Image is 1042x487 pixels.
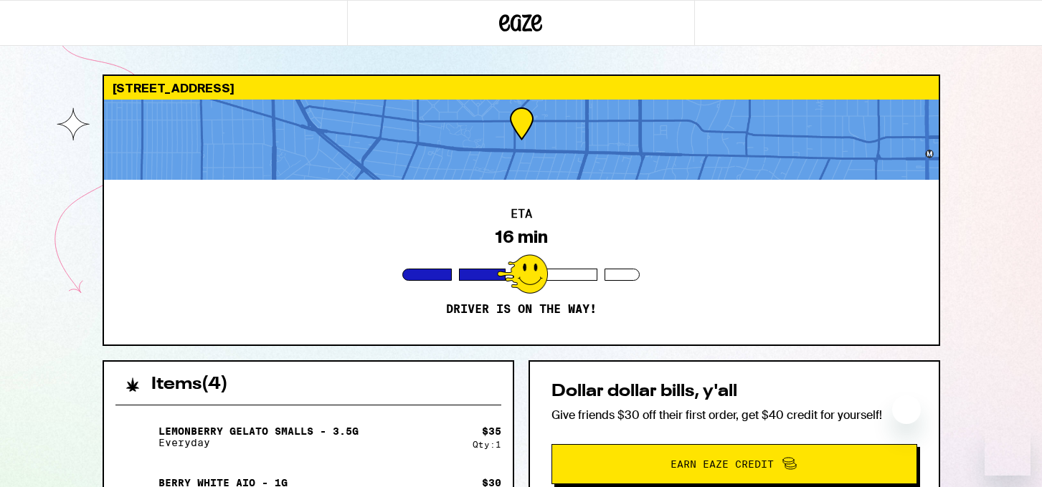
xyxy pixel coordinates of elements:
[158,425,359,437] p: Lemonberry Gelato Smalls - 3.5g
[115,417,156,457] img: Lemonberry Gelato Smalls - 3.5g
[158,437,359,448] p: Everyday
[104,76,939,100] div: [STREET_ADDRESS]
[985,430,1031,476] iframe: Button to launch messaging window
[482,425,501,437] div: $ 35
[446,302,597,317] p: Driver is on the way!
[495,227,548,247] div: 16 min
[511,208,532,220] h2: ETA
[671,459,774,469] span: Earn Eaze Credit
[151,376,228,393] h2: Items ( 4 )
[892,395,921,424] iframe: Close message
[551,383,917,400] h2: Dollar dollar bills, y'all
[551,408,917,423] p: Give friends $30 off their first order, get $40 credit for yourself!
[473,440,501,449] div: Qty: 1
[551,444,917,484] button: Earn Eaze Credit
